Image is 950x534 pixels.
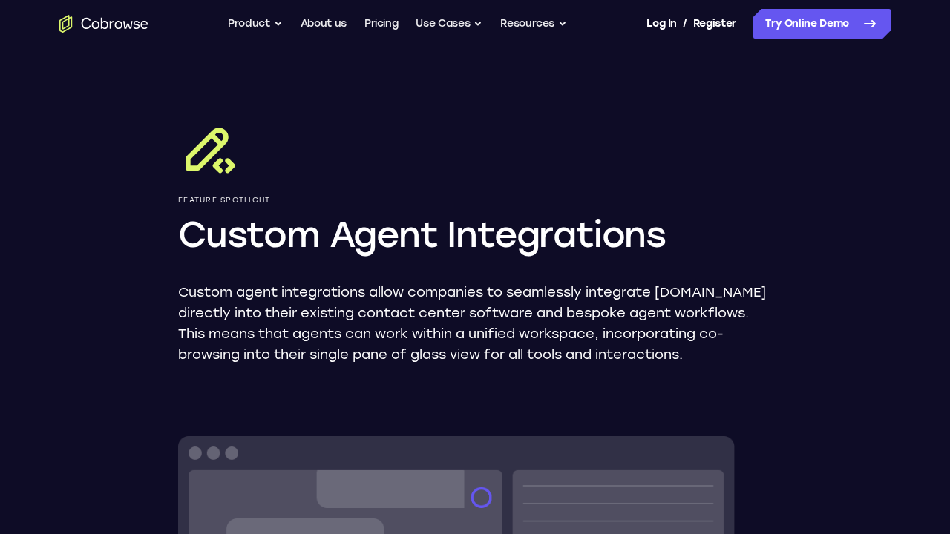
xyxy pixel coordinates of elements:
[228,9,283,39] button: Product
[693,9,736,39] a: Register
[416,9,482,39] button: Use Cases
[683,15,687,33] span: /
[178,119,237,178] img: Custom Agent Integrations
[178,282,772,365] p: Custom agent integrations allow companies to seamlessly integrate [DOMAIN_NAME] directly into the...
[646,9,676,39] a: Log In
[753,9,891,39] a: Try Online Demo
[301,9,347,39] a: About us
[500,9,567,39] button: Resources
[59,15,148,33] a: Go to the home page
[178,196,772,205] p: Feature Spotlight
[178,211,772,258] h1: Custom Agent Integrations
[364,9,399,39] a: Pricing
